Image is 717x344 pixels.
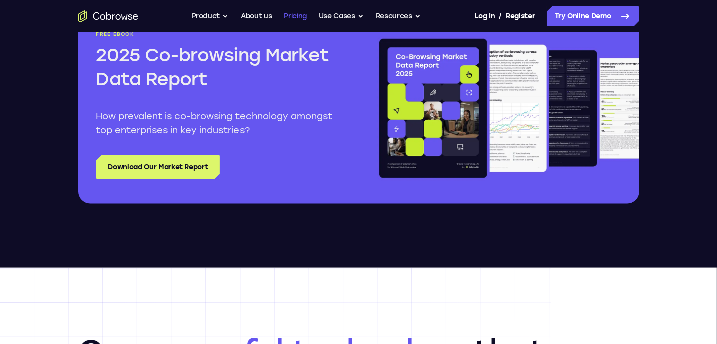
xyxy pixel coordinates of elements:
a: Log In [474,6,495,26]
a: Go to the home page [78,10,138,22]
img: Co-browsing market overview report book pages [377,31,639,186]
p: Free ebook [96,31,341,37]
span: / [499,10,502,22]
a: Register [506,6,535,26]
button: Resources [376,6,421,26]
button: Product [192,6,229,26]
a: About us [241,6,272,26]
button: Use Cases [319,6,364,26]
h2: 2025 Co-browsing Market Data Report [96,43,341,91]
p: How prevalent is co-browsing technology amongst top enterprises in key industries? [96,109,341,137]
a: Download Our Market Report [96,155,220,179]
a: Try Online Demo [547,6,639,26]
a: Pricing [284,6,307,26]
